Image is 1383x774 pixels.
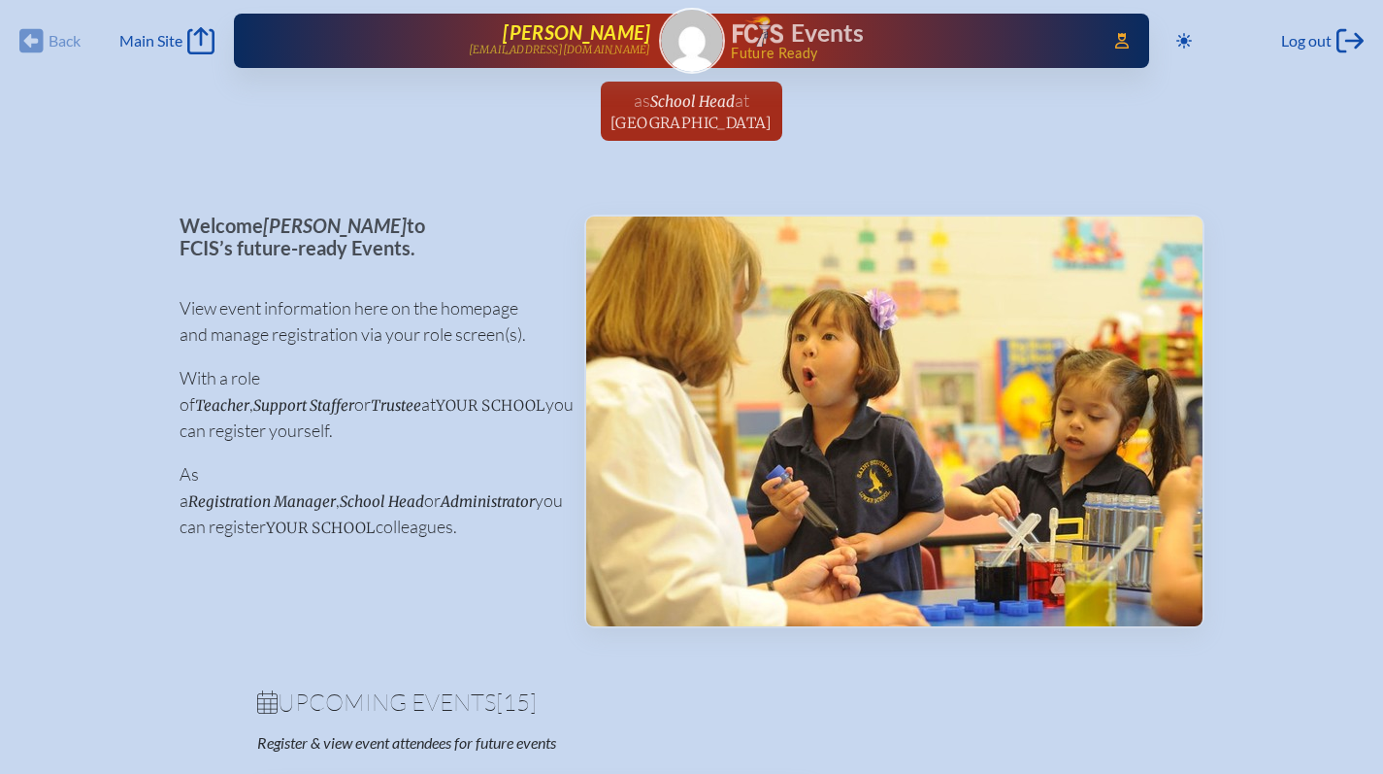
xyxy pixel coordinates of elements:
a: asSchool Headat[GEOGRAPHIC_DATA] [603,82,780,141]
p: View event information here on the homepage and manage registration via your role screen(s). [180,295,553,348]
p: [EMAIL_ADDRESS][DOMAIN_NAME] [469,44,651,56]
span: School Head [340,492,424,511]
span: Future Ready [731,47,1087,60]
p: As a , or you can register colleagues. [180,461,553,540]
span: Registration Manager [188,492,336,511]
div: FCIS Events — Future ready [733,16,1088,60]
span: Log out [1281,31,1332,50]
span: Main Site [119,31,182,50]
span: your school [266,519,376,537]
span: Teacher [195,396,249,415]
span: Administrator [441,492,535,511]
span: [15] [496,688,537,717]
img: Gravatar [661,10,723,72]
span: [GEOGRAPHIC_DATA] [610,114,773,132]
span: as [634,89,650,111]
span: [PERSON_NAME] [503,20,650,44]
p: Register & view event attendees for future events [257,733,770,753]
span: Trustee [371,396,421,415]
span: [PERSON_NAME] [263,214,407,237]
span: School Head [650,92,735,111]
span: Support Staffer [253,396,354,415]
a: Main Site [119,27,214,54]
img: Events [586,217,1202,626]
p: With a role of , or at you can register yourself. [180,365,553,444]
h1: Upcoming Events [257,690,1127,714]
span: at [735,89,749,111]
a: [PERSON_NAME][EMAIL_ADDRESS][DOMAIN_NAME] [296,21,651,60]
a: Gravatar [659,8,725,74]
span: your school [436,396,545,415]
p: Welcome to FCIS’s future-ready Events. [180,215,553,258]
